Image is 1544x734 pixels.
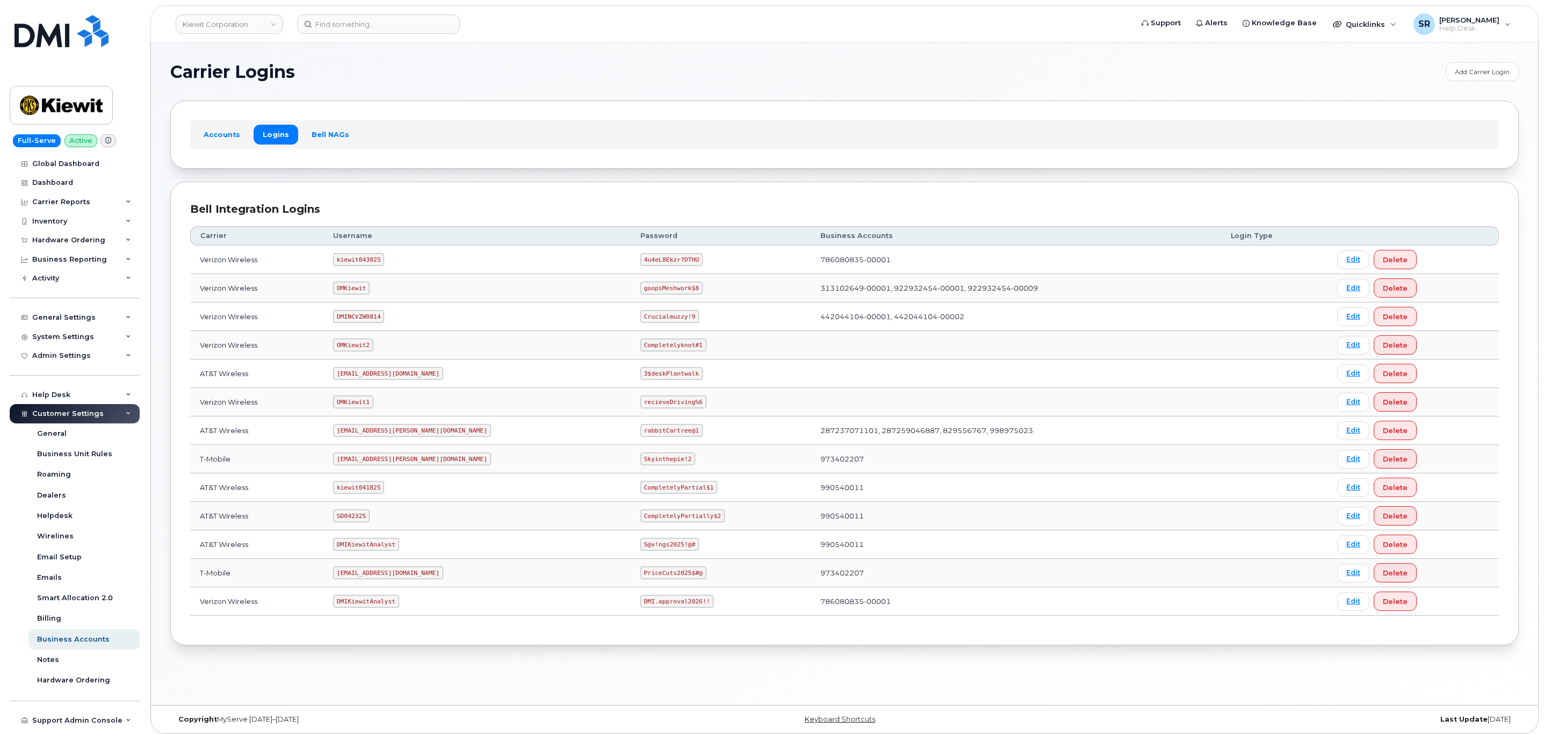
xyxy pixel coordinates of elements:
span: Delete [1383,426,1408,436]
button: Delete [1374,364,1417,383]
code: [EMAIL_ADDRESS][DOMAIN_NAME] [333,367,443,380]
code: Skyinthepie!2 [640,452,695,465]
span: Delete [1383,511,1408,521]
span: Delete [1383,539,1408,550]
td: AT&T Wireless [190,473,323,502]
a: Edit [1337,421,1369,440]
span: Delete [1383,483,1408,493]
a: Edit [1337,592,1369,611]
code: DMIKiewitAnalyst [333,538,399,551]
code: DMINCVZW0814 [333,310,384,323]
td: 990540011 [811,530,1222,559]
code: kiewit041825 [333,481,384,494]
div: Bell Integration Logins [190,202,1499,217]
td: 973402207 [811,559,1222,587]
code: Crucialmuzzy!9 [640,310,699,323]
code: DMIKiewitAnalyst [333,595,399,608]
code: OMKiewit1 [333,395,373,408]
td: T-Mobile [190,559,323,587]
span: Delete [1383,283,1408,293]
button: Delete [1374,563,1417,582]
td: 313102649-00001, 922932454-00001, 922932454-00009 [811,274,1222,303]
a: Keyboard Shortcuts [805,715,875,723]
button: Delete [1374,335,1417,355]
code: OMKiewit [333,282,370,294]
a: Accounts [194,125,249,144]
th: Password [631,226,811,246]
a: Edit [1337,307,1369,326]
code: [EMAIL_ADDRESS][PERSON_NAME][DOMAIN_NAME] [333,424,491,437]
code: OMKiewit2 [333,339,373,351]
td: 990540011 [811,502,1222,530]
code: goopsMeshwork$8 [640,282,703,294]
button: Delete [1374,478,1417,497]
td: AT&T Wireless [190,416,323,445]
code: rabbitCartree@1 [640,424,703,437]
button: Delete [1374,421,1417,440]
a: Edit [1337,564,1369,582]
a: Edit [1337,336,1369,355]
code: kiewit043025 [333,253,384,266]
th: Username [323,226,631,246]
code: CompletelyPartial$1 [640,481,717,494]
td: AT&T Wireless [190,359,323,388]
td: AT&T Wireless [190,530,323,559]
code: 3$deskPlantwalk [640,367,703,380]
button: Delete [1374,535,1417,554]
button: Delete [1374,392,1417,412]
td: Verizon Wireless [190,388,323,416]
a: Edit [1337,393,1369,412]
a: Edit [1337,450,1369,469]
code: [EMAIL_ADDRESS][DOMAIN_NAME] [333,566,443,579]
td: T-Mobile [190,445,323,473]
td: Verizon Wireless [190,246,323,274]
span: Delete [1383,397,1408,407]
code: DMI.approval2026!! [640,595,713,608]
span: Delete [1383,369,1408,379]
iframe: Messenger Launcher [1497,687,1536,726]
a: Logins [254,125,298,144]
button: Delete [1374,278,1417,298]
button: Delete [1374,506,1417,526]
a: Edit [1337,364,1369,383]
span: Delete [1383,312,1408,322]
code: Completelyknot#1 [640,339,706,351]
td: 786080835-00001 [811,246,1222,274]
span: Carrier Logins [170,64,295,80]
span: Delete [1383,454,1408,464]
code: SD042325 [333,509,370,522]
td: 287237071101, 287259046887, 829556767, 998975023 [811,416,1222,445]
span: Delete [1383,596,1408,607]
button: Delete [1374,592,1417,611]
th: Login Type [1221,226,1327,246]
td: 973402207 [811,445,1222,473]
span: Delete [1383,340,1408,350]
td: 442044104-00001, 442044104-00002 [811,303,1222,331]
button: Delete [1374,250,1417,269]
strong: Copyright [178,715,217,723]
a: Edit [1337,478,1369,497]
td: 990540011 [811,473,1222,502]
th: Business Accounts [811,226,1222,246]
td: Verizon Wireless [190,274,323,303]
td: 786080835-00001 [811,587,1222,616]
a: Edit [1337,279,1369,298]
a: Edit [1337,535,1369,554]
td: Verizon Wireless [190,587,323,616]
button: Delete [1374,449,1417,469]
a: Edit [1337,250,1369,269]
div: [DATE] [1069,715,1519,724]
code: CompletelyPartially$2 [640,509,725,522]
code: S@v!ngs2025!@# [640,538,699,551]
button: Delete [1374,307,1417,326]
span: Delete [1383,255,1408,265]
td: Verizon Wireless [190,303,323,331]
span: Delete [1383,568,1408,578]
td: AT&T Wireless [190,502,323,530]
a: Bell NAGs [302,125,358,144]
code: recieveDriving%6 [640,395,706,408]
code: 4u4eL8Ekzr?DTHU [640,253,703,266]
a: Edit [1337,507,1369,526]
th: Carrier [190,226,323,246]
td: Verizon Wireless [190,331,323,359]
